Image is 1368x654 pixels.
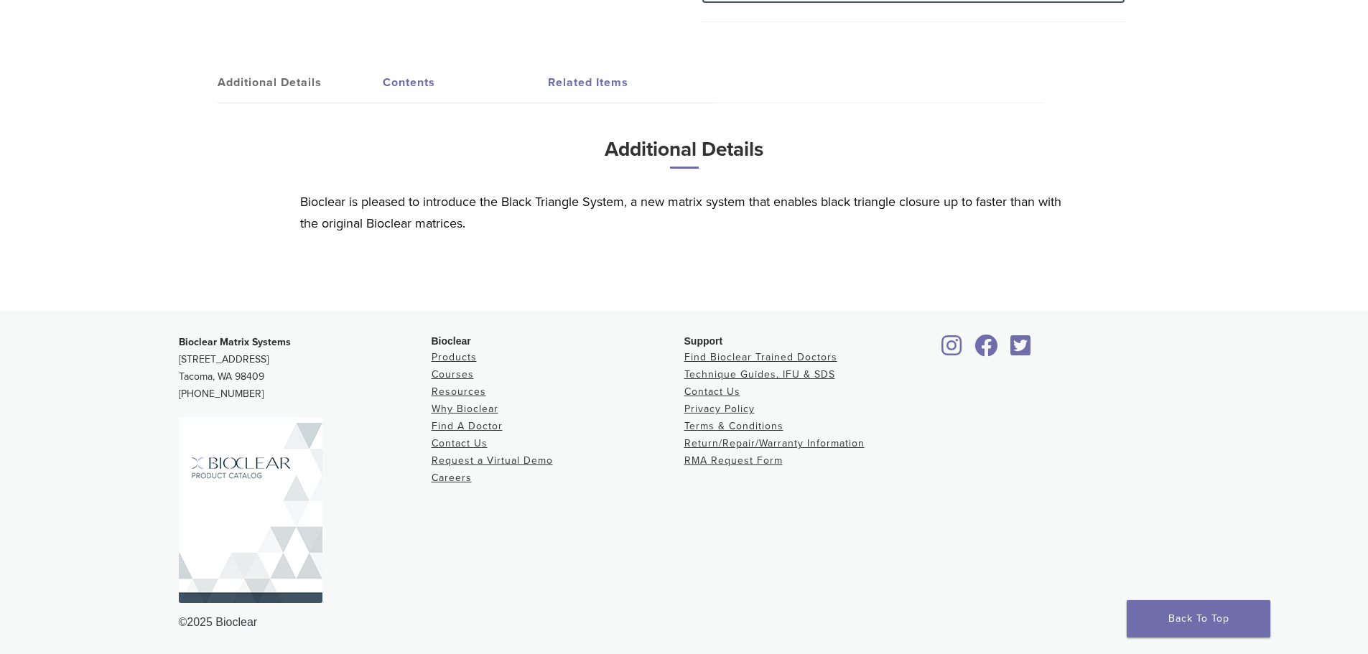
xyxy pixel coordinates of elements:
a: Contact Us [684,386,740,398]
strong: Bioclear Matrix Systems [179,336,291,348]
a: Products [432,351,477,363]
a: Contact Us [432,437,488,449]
a: Related Items [548,62,713,103]
a: Why Bioclear [432,403,498,415]
a: Back To Top [1127,600,1270,637]
a: Terms & Conditions [684,420,783,432]
a: Resources [432,386,486,398]
a: Find Bioclear Trained Doctors [684,351,837,363]
a: Privacy Policy [684,403,755,415]
a: Return/Repair/Warranty Information [684,437,865,449]
a: Bioclear [937,343,967,358]
div: ©2025 Bioclear [179,614,1190,631]
h3: Additional Details [300,132,1069,180]
a: RMA Request Form [684,454,783,467]
a: Find A Doctor [432,420,503,432]
span: Support [684,335,723,347]
a: Contents [383,62,548,103]
p: Bioclear is pleased to introduce the Black Triangle System, a new matrix system that enables blac... [300,191,1069,234]
a: Request a Virtual Demo [432,454,553,467]
a: Courses [432,368,474,380]
a: Technique Guides, IFU & SDS [684,368,835,380]
a: Additional Details [218,62,383,103]
img: Bioclear [179,417,322,603]
a: Bioclear [1006,343,1036,358]
a: Bioclear [970,343,1003,358]
p: [STREET_ADDRESS] Tacoma, WA 98409 [PHONE_NUMBER] [179,334,432,403]
span: Bioclear [432,335,471,347]
a: Careers [432,472,472,484]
